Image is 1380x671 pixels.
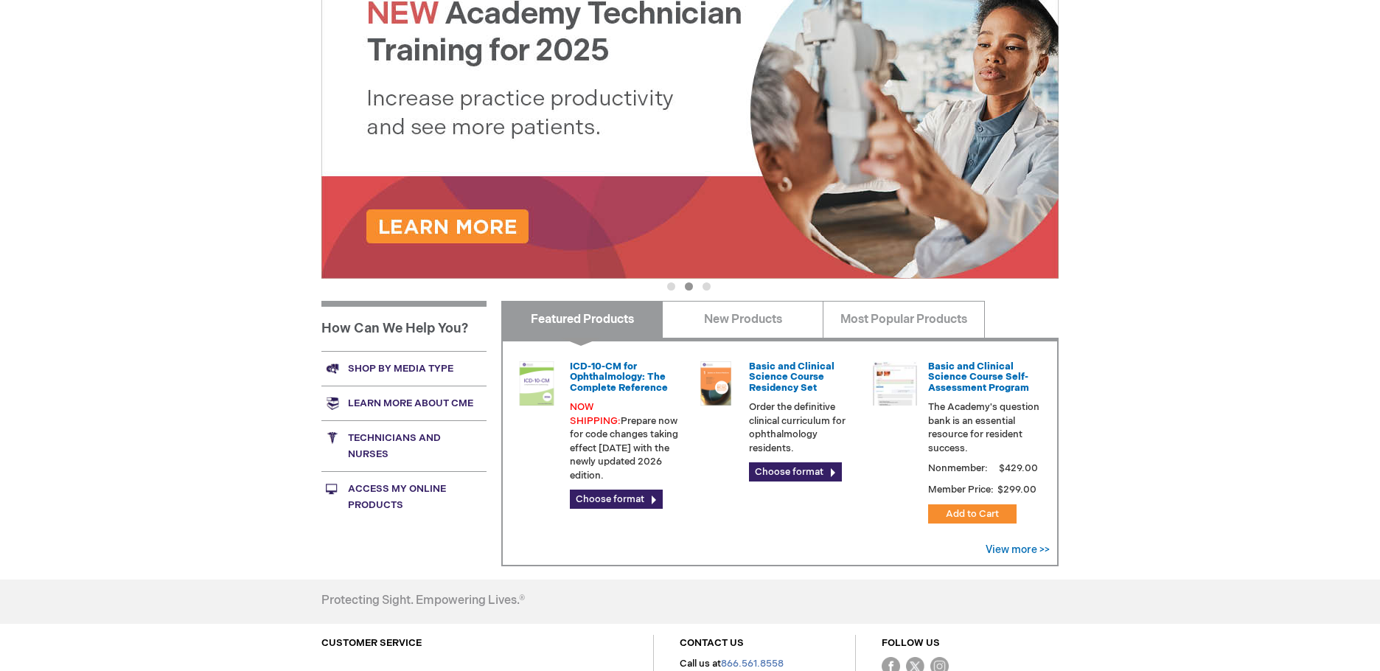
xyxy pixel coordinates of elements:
[703,282,711,291] button: 3 of 3
[685,282,693,291] button: 2 of 3
[321,301,487,351] h1: How Can We Help You?
[823,301,984,338] a: Most Popular Products
[749,361,834,394] a: Basic and Clinical Science Course Residency Set
[749,462,842,481] a: Choose format
[570,361,668,394] a: ICD-10-CM for Ophthalmology: The Complete Reference
[986,543,1050,556] a: View more >>
[321,420,487,471] a: Technicians and nurses
[997,462,1040,474] span: $429.00
[928,459,988,478] strong: Nonmember:
[882,637,940,649] a: FOLLOW US
[721,658,784,670] a: 866.561.8558
[321,351,487,386] a: Shop by media type
[667,282,675,291] button: 1 of 3
[873,361,917,406] img: bcscself_20.jpg
[321,594,525,608] h4: Protecting Sight. Empowering Lives.®
[928,361,1029,394] a: Basic and Clinical Science Course Self-Assessment Program
[928,504,1017,524] button: Add to Cart
[928,484,994,496] strong: Member Price:
[321,386,487,420] a: Learn more about CME
[749,400,861,455] p: Order the definitive clinical curriculum for ophthalmology residents.
[570,490,663,509] a: Choose format
[570,401,621,427] font: NOW SHIPPING:
[515,361,559,406] img: 0120008u_42.png
[570,400,682,482] p: Prepare now for code changes taking effect [DATE] with the newly updated 2026 edition.
[928,400,1040,455] p: The Academy's question bank is an essential resource for resident success.
[680,637,744,649] a: CONTACT US
[946,508,999,520] span: Add to Cart
[662,301,823,338] a: New Products
[694,361,738,406] img: 02850963u_47.png
[321,637,422,649] a: CUSTOMER SERVICE
[501,301,663,338] a: Featured Products
[321,471,487,522] a: Access My Online Products
[996,484,1039,496] span: $299.00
